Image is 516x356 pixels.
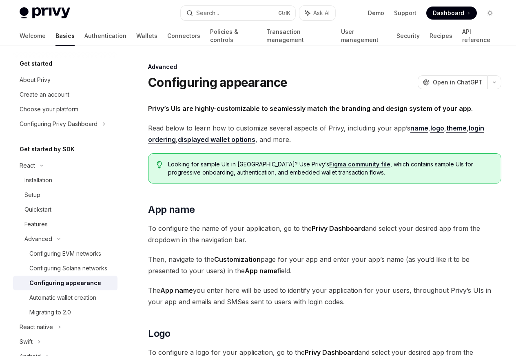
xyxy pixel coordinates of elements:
a: Quickstart [13,202,117,217]
h1: Configuring appearance [148,75,288,90]
a: displayed wallet options [178,135,255,144]
span: Looking for sample UIs in [GEOGRAPHIC_DATA]? Use Privy’s , which contains sample UIs for progress... [168,160,493,177]
div: Swift [20,337,33,347]
span: Ctrl K [278,10,290,16]
div: About Privy [20,75,51,85]
div: Search... [196,8,219,18]
div: Installation [24,175,52,185]
a: Welcome [20,26,46,46]
a: Create an account [13,87,117,102]
h5: Get started [20,59,52,69]
span: Dashboard [433,9,464,17]
a: Connectors [167,26,200,46]
button: Toggle dark mode [483,7,496,20]
img: light logo [20,7,70,19]
span: Then, navigate to the page for your app and enter your app’s name (as you’d like it to be present... [148,254,501,276]
a: theme [446,124,467,133]
a: Security [396,26,420,46]
div: Configuring Privy Dashboard [20,119,97,129]
strong: App name [160,286,193,294]
div: React [20,161,35,170]
button: Ask AI [299,6,335,20]
div: Create an account [20,90,69,100]
span: Ask AI [313,9,330,17]
div: Quickstart [24,205,51,214]
a: Installation [13,173,117,188]
div: Choose your platform [20,104,78,114]
div: Advanced [148,63,501,71]
a: API reference [462,26,496,46]
a: Configuring appearance [13,276,117,290]
div: Configuring EVM networks [29,249,101,259]
a: Automatic wallet creation [13,290,117,305]
a: Authentication [84,26,126,46]
button: Search...CtrlK [181,6,295,20]
span: Read below to learn how to customize several aspects of Privy, including your app’s , , , , , and... [148,122,501,145]
a: Support [394,9,416,17]
a: Transaction management [266,26,331,46]
a: Configuring Solana networks [13,261,117,276]
div: Features [24,219,48,229]
div: Migrating to 2.0 [29,307,71,317]
span: App name [148,203,195,216]
span: The you enter here will be used to identify your application for your users, throughout Privy’s U... [148,285,501,307]
a: Basics [55,26,75,46]
span: Open in ChatGPT [433,78,483,86]
span: To configure the name of your application, go to the and select your desired app from the dropdow... [148,223,501,245]
a: Setup [13,188,117,202]
strong: App name [245,267,277,275]
svg: Tip [157,161,162,168]
a: Migrating to 2.0 [13,305,117,320]
div: Setup [24,190,40,200]
a: Recipes [430,26,452,46]
a: Figma community file [329,161,390,168]
div: Automatic wallet creation [29,293,96,303]
div: Configuring appearance [29,278,101,288]
div: Advanced [24,234,52,244]
div: React native [20,322,53,332]
a: Configuring EVM networks [13,246,117,261]
h5: Get started by SDK [20,144,75,154]
button: Open in ChatGPT [418,75,487,89]
strong: Customization [214,255,261,263]
span: Logo [148,327,171,340]
a: logo [430,124,444,133]
a: Wallets [136,26,157,46]
strong: Privy Dashboard [312,224,365,232]
a: Choose your platform [13,102,117,117]
a: Dashboard [426,7,477,20]
div: Configuring Solana networks [29,263,107,273]
a: Policies & controls [210,26,257,46]
strong: Privy’s UIs are highly-customizable to seamlessly match the branding and design system of your app. [148,104,473,113]
a: Features [13,217,117,232]
a: User management [341,26,387,46]
a: name [410,124,428,133]
a: Demo [368,9,384,17]
a: About Privy [13,73,117,87]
